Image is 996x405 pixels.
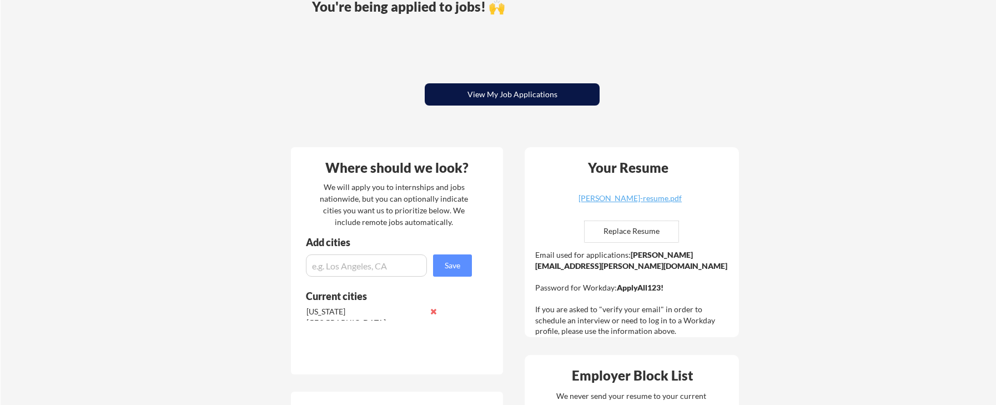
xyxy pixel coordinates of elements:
[318,181,470,228] div: We will apply you to internships and jobs nationwide, but you can optionally indicate cities you ...
[535,249,731,337] div: Email used for applications: Password for Workday: If you are asked to "verify your email" in ord...
[564,194,696,202] div: [PERSON_NAME]-resume.pdf
[425,83,600,106] button: View My Job Applications
[306,237,475,247] div: Add cities
[529,369,736,382] div: Employer Block List
[617,283,663,292] strong: ApplyAll123!
[294,161,500,174] div: Where should we look?
[564,194,696,212] a: [PERSON_NAME]-resume.pdf
[306,291,460,301] div: Current cities
[573,161,683,174] div: Your Resume
[306,254,427,277] input: e.g. Los Angeles, CA
[306,306,424,339] div: [US_STATE][GEOGRAPHIC_DATA], [GEOGRAPHIC_DATA]
[535,250,727,271] strong: [PERSON_NAME][EMAIL_ADDRESS][PERSON_NAME][DOMAIN_NAME]
[433,254,472,277] button: Save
